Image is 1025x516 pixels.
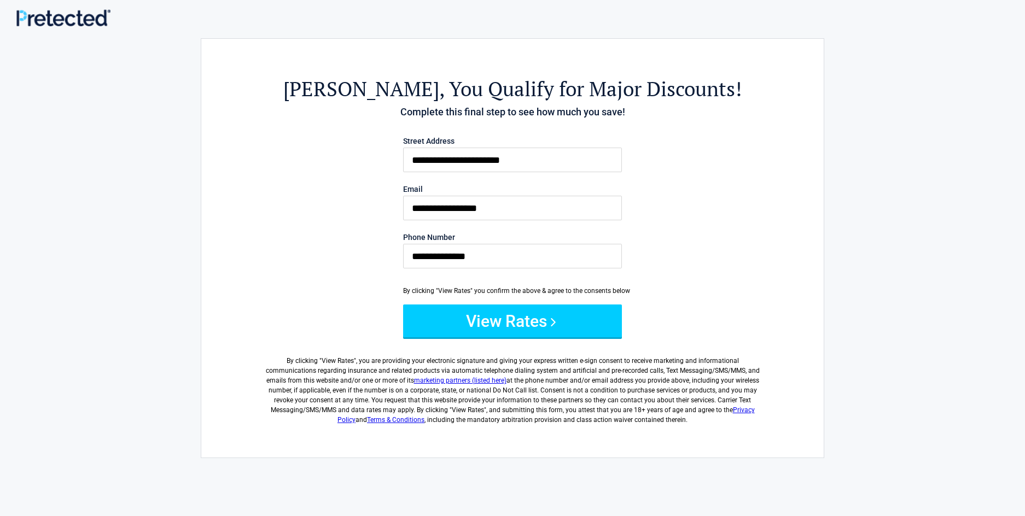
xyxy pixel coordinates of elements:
[283,75,439,102] span: [PERSON_NAME]
[403,304,622,337] button: View Rates
[261,105,764,119] h4: Complete this final step to see how much you save!
[261,75,764,102] h2: , You Qualify for Major Discounts!
[403,286,622,296] div: By clicking "View Rates" you confirm the above & agree to the consents below
[16,9,110,26] img: Main Logo
[403,137,622,145] label: Street Address
[261,347,764,425] label: By clicking " ", you are providing your electronic signature and giving your express written e-si...
[367,416,424,424] a: Terms & Conditions
[403,185,622,193] label: Email
[403,233,622,241] label: Phone Number
[414,377,506,384] a: marketing partners (listed here)
[322,357,354,365] span: View Rates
